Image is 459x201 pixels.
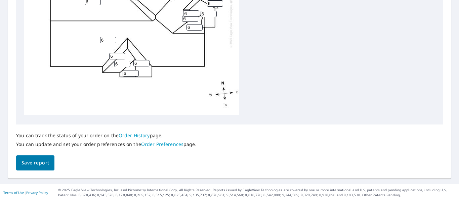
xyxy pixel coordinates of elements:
a: Order Preferences [141,141,183,147]
button: Save report [16,155,54,170]
p: You can track the status of your order on the page. [16,133,197,139]
a: Terms of Use [3,190,24,195]
p: © 2025 Eagle View Technologies, Inc. and Pictometry International Corp. All Rights Reserved. Repo... [58,188,456,198]
a: Privacy Policy [26,190,48,195]
a: Order History [119,132,150,139]
span: Save report [22,159,49,167]
p: | [3,191,48,195]
p: You can update and set your order preferences on the page. [16,141,197,147]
